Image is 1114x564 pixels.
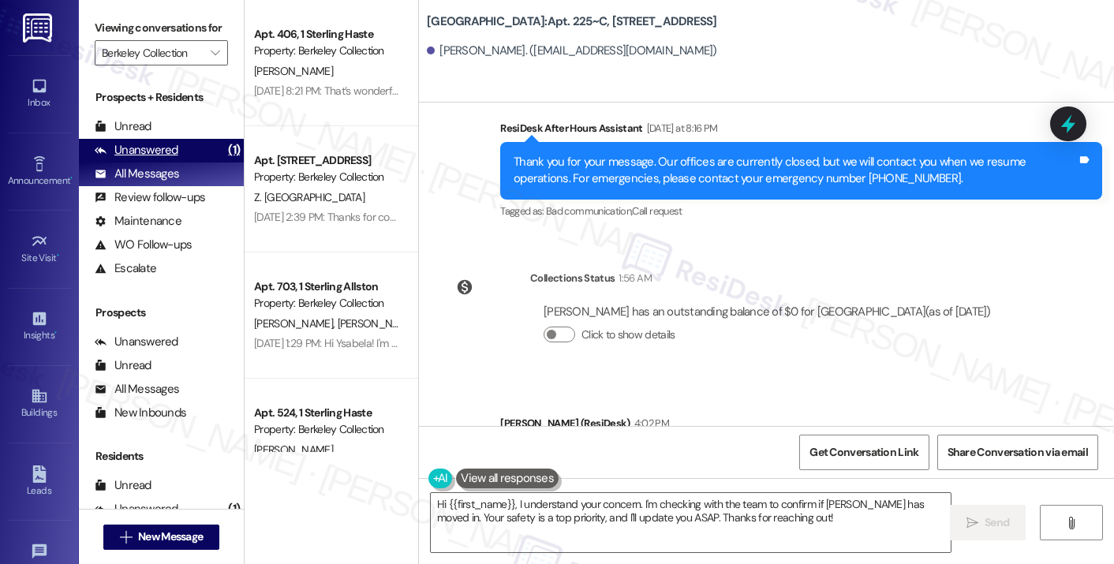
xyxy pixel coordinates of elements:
div: Unread [95,357,151,374]
span: Send [985,514,1009,531]
span: Share Conversation via email [948,444,1088,461]
span: • [54,327,57,338]
div: Maintenance [95,213,181,230]
button: New Message [103,525,220,550]
button: Share Conversation via email [937,435,1098,470]
div: Property: Berkeley Collection [254,295,400,312]
div: [PERSON_NAME]. ([EMAIL_ADDRESS][DOMAIN_NAME]) [427,43,717,59]
div: Prospects [79,304,244,321]
img: ResiDesk Logo [23,13,55,43]
div: Property: Berkeley Collection [254,169,400,185]
div: Unread [95,477,151,494]
a: Inbox [8,73,71,115]
div: Property: Berkeley Collection [254,421,400,438]
span: [PERSON_NAME] [254,443,333,457]
span: • [70,173,73,184]
div: Escalate [95,260,156,277]
span: [PERSON_NAME] [338,316,421,331]
span: Z. [GEOGRAPHIC_DATA] [254,190,364,204]
div: Unanswered [95,334,178,350]
span: New Message [138,529,203,545]
button: Send [950,505,1026,540]
div: Apt. 703, 1 Sterling Allston [254,278,400,295]
span: Call request [632,204,682,218]
div: 1:56 AM [615,270,651,286]
span: Get Conversation Link [809,444,918,461]
div: All Messages [95,166,179,182]
div: Prospects + Residents [79,89,244,106]
div: [DATE] at 8:16 PM [643,120,718,136]
i:  [120,531,132,543]
a: Leads [8,461,71,503]
textarea: Hi {{first_name}}, I understand your concern. I'm checking with the team to confirm if [PERSON_NA... [431,493,951,552]
div: Review follow-ups [95,189,205,206]
i:  [1065,517,1077,529]
div: New Inbounds [95,405,186,421]
div: 4:02 PM [630,415,669,431]
span: Bad communication , [546,204,632,218]
div: WO Follow-ups [95,237,192,253]
div: Apt. [STREET_ADDRESS] [254,152,400,169]
input: All communities [102,40,203,65]
b: [GEOGRAPHIC_DATA]: Apt. 225~C, [STREET_ADDRESS] [427,13,717,30]
div: Apt. 524, 1 Sterling Haste [254,405,400,421]
label: Click to show details [581,327,675,343]
div: Collections Status [530,270,615,286]
a: Insights • [8,305,71,348]
div: Residents [79,448,244,465]
div: Property: Berkeley Collection [254,43,400,59]
span: • [57,250,59,261]
div: Apt. 406, 1 Sterling Haste [254,26,400,43]
a: Site Visit • [8,228,71,271]
button: Get Conversation Link [799,435,929,470]
div: [PERSON_NAME] has an outstanding balance of $0 for [GEOGRAPHIC_DATA] (as of [DATE]) [544,304,991,320]
div: (1) [224,138,244,162]
div: [DATE] 1:29 PM: Hi Ysabela! I'm glad to hear that the latest work order was completed to your sat... [254,336,1112,350]
div: Unanswered [95,142,178,159]
a: Buildings [8,383,71,425]
div: Thank you for your message. Our offices are currently closed, but we will contact you when we res... [514,154,1077,188]
div: Unread [95,118,151,135]
div: Tagged as: [500,200,1102,222]
i:  [966,517,978,529]
div: [PERSON_NAME] (ResiDesk) [500,415,1102,437]
div: ResiDesk After Hours Assistant [500,120,1102,142]
label: Viewing conversations for [95,16,228,40]
div: Unanswered [95,501,178,517]
div: All Messages [95,381,179,398]
span: [PERSON_NAME] [254,64,333,78]
div: (1) [224,497,244,521]
span: [PERSON_NAME] [254,316,338,331]
i:  [211,47,219,59]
